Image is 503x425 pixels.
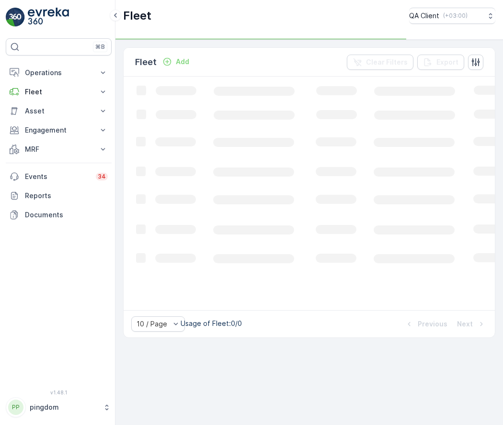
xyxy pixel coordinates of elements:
[25,191,108,201] p: Reports
[366,57,408,67] p: Clear Filters
[418,319,447,329] p: Previous
[6,205,112,224] a: Documents
[159,56,193,67] button: Add
[25,68,92,78] p: Operations
[6,121,112,140] button: Engagement
[6,390,112,395] span: v 1.48.1
[95,43,105,51] p: ⌘B
[6,186,112,205] a: Reports
[25,125,92,135] p: Engagement
[123,8,151,23] p: Fleet
[436,57,458,67] p: Export
[6,167,112,186] a: Events34
[25,172,90,181] p: Events
[98,173,106,180] p: 34
[6,63,112,82] button: Operations
[456,318,487,330] button: Next
[6,82,112,101] button: Fleet
[135,56,157,69] p: Fleet
[6,8,25,27] img: logo
[347,55,413,70] button: Clear Filters
[6,101,112,121] button: Asset
[409,11,439,21] p: QA Client
[6,140,112,159] button: MRF
[28,8,69,27] img: logo_light-DOdMpM7g.png
[6,397,112,417] button: PPpingdom
[443,12,468,20] p: ( +03:00 )
[25,87,92,97] p: Fleet
[25,145,92,154] p: MRF
[8,400,23,415] div: PP
[403,318,448,330] button: Previous
[457,319,473,329] p: Next
[30,403,98,412] p: pingdom
[176,57,189,67] p: Add
[417,55,464,70] button: Export
[25,106,92,116] p: Asset
[25,210,108,220] p: Documents
[181,319,242,328] p: Usage of Fleet : 0/0
[409,8,495,24] button: QA Client(+03:00)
